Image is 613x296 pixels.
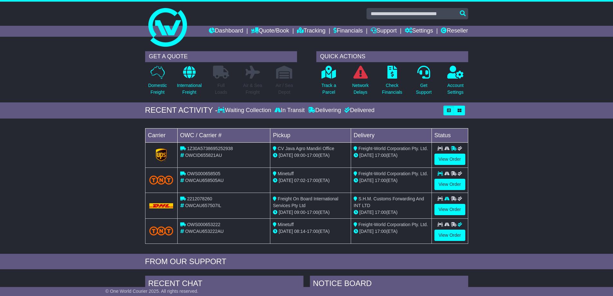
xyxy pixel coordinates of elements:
[441,26,468,37] a: Reseller
[352,65,369,99] a: NetworkDelays
[354,209,429,216] div: (ETA)
[294,178,305,183] span: 07:02
[148,82,167,96] p: Domestic Freight
[156,148,167,161] img: GetCarrierServiceLogo
[213,82,229,96] p: Full Loads
[416,82,432,96] p: Get Support
[375,178,386,183] span: 17:00
[405,26,433,37] a: Settings
[145,276,303,293] div: RECENT CHAT
[354,152,429,159] div: (ETA)
[297,26,325,37] a: Tracking
[187,196,212,201] span: 2212078260
[149,203,173,208] img: DHL.png
[434,179,465,190] a: View Order
[371,26,397,37] a: Support
[187,171,220,176] span: OWS000658505
[185,153,222,158] span: OWCID655821AU
[294,153,305,158] span: 09:00
[294,210,305,215] span: 09:00
[359,229,374,234] span: [DATE]
[273,107,306,114] div: In Transit
[273,196,338,208] span: Freight On Board International Services Pty Ltd
[307,178,318,183] span: 17:00
[343,107,375,114] div: Delivered
[279,210,293,215] span: [DATE]
[310,276,468,293] div: NOTICE BOARD
[185,178,224,183] span: OWCAU658505AU
[447,82,464,96] p: Account Settings
[145,128,177,142] td: Carrier
[447,65,464,99] a: AccountSettings
[148,65,167,99] a: DomesticFreight
[382,65,403,99] a: CheckFinancials
[415,65,432,99] a: GetSupport
[209,26,243,37] a: Dashboard
[279,229,293,234] span: [DATE]
[316,51,468,62] div: QUICK ACTIONS
[145,51,297,62] div: GET A QUOTE
[434,230,465,241] a: View Order
[251,26,289,37] a: Quote/Book
[354,177,429,184] div: (ETA)
[307,153,318,158] span: 17:00
[278,171,294,176] span: Minetuff
[294,229,305,234] span: 08:14
[278,222,294,227] span: Minetuff
[306,107,343,114] div: Delivering
[375,229,386,234] span: 17:00
[185,229,224,234] span: OWCAU653222AU
[307,210,318,215] span: 17:00
[279,153,293,158] span: [DATE]
[359,178,374,183] span: [DATE]
[432,128,468,142] td: Status
[352,82,368,96] p: Network Delays
[149,176,173,184] img: TNT_Domestic.png
[434,204,465,215] a: View Order
[359,153,374,158] span: [DATE]
[278,146,334,151] span: CV Java Agro Mandiri Office
[270,128,351,142] td: Pickup
[354,228,429,235] div: (ETA)
[358,222,428,227] span: Freight-World Corporation Pty. Ltd.
[273,152,348,159] div: - (ETA)
[177,128,270,142] td: OWC / Carrier #
[434,154,465,165] a: View Order
[351,128,432,142] td: Delivery
[382,82,402,96] p: Check Financials
[177,82,202,96] p: International Freight
[307,229,318,234] span: 17:00
[187,146,233,151] span: 1Z30A5738695252938
[145,106,218,115] div: RECENT ACTIVITY -
[358,171,428,176] span: Freight-World Corporation Pty. Ltd.
[359,210,374,215] span: [DATE]
[185,203,221,208] span: OWCAU657507IL
[149,226,173,235] img: TNT_Domestic.png
[358,146,428,151] span: Freight-World Corporation Pty. Ltd.
[321,65,337,99] a: Track aParcel
[145,257,468,266] div: FROM OUR SUPPORT
[333,26,363,37] a: Financials
[177,65,202,99] a: InternationalFreight
[279,178,293,183] span: [DATE]
[276,82,293,96] p: Air / Sea Depot
[243,82,262,96] p: Air & Sea Freight
[375,153,386,158] span: 17:00
[273,228,348,235] div: - (ETA)
[354,196,424,208] span: S.H.M. Customs Forwarding And INT LTD
[218,107,273,114] div: Waiting Collection
[187,222,220,227] span: OWS000653222
[106,289,199,294] span: © One World Courier 2025. All rights reserved.
[321,82,336,96] p: Track a Parcel
[375,210,386,215] span: 17:00
[273,209,348,216] div: - (ETA)
[273,177,348,184] div: - (ETA)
